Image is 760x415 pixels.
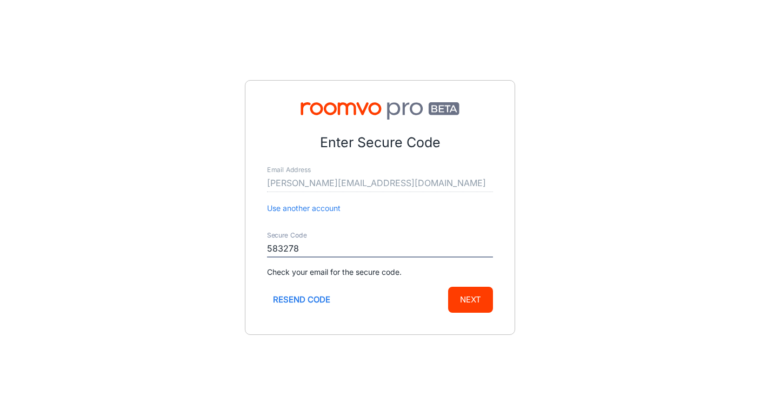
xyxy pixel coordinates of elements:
button: Use another account [267,202,341,214]
label: Secure Code [267,231,307,240]
button: Resend code [267,287,336,313]
p: Check your email for the secure code. [267,266,493,278]
input: Enter secure code [267,240,493,258]
img: Roomvo PRO Beta [267,102,493,120]
p: Enter Secure Code [267,133,493,153]
input: myname@example.com [267,175,493,192]
label: Email Address [267,166,311,175]
button: Next [448,287,493,313]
